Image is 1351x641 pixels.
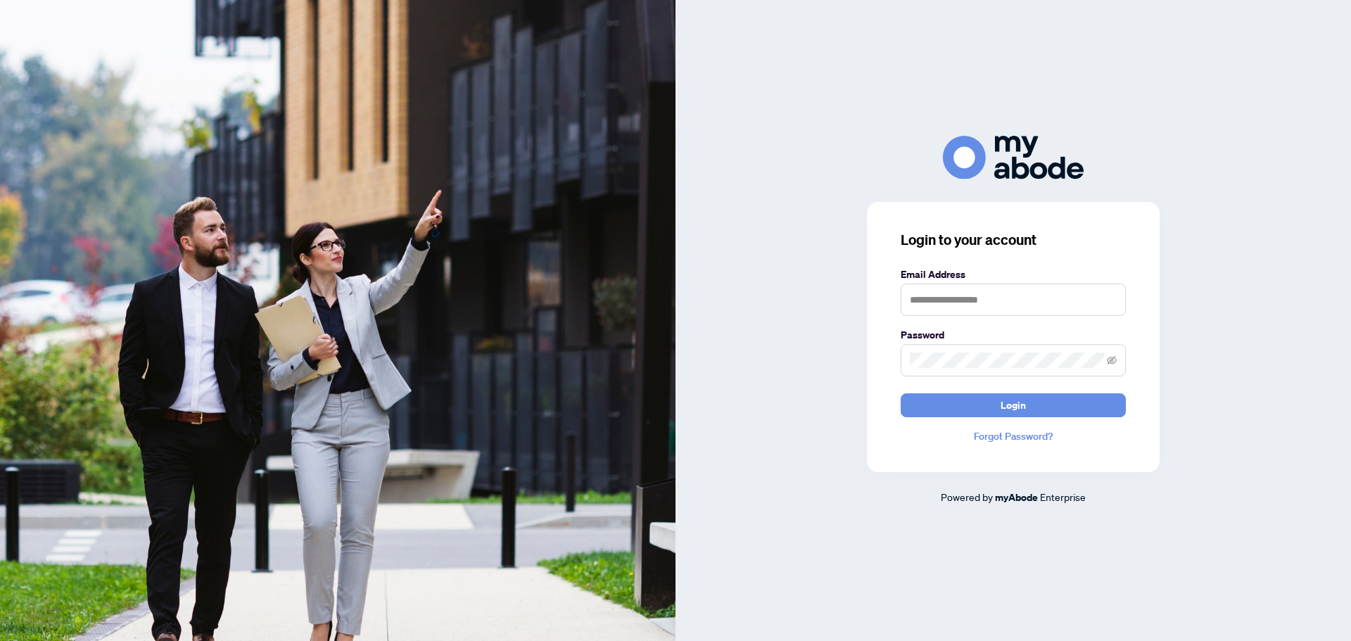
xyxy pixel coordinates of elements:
[1107,355,1117,365] span: eye-invisible
[901,267,1126,282] label: Email Address
[1001,394,1026,417] span: Login
[941,490,993,503] span: Powered by
[943,136,1084,179] img: ma-logo
[901,393,1126,417] button: Login
[901,230,1126,250] h3: Login to your account
[995,490,1038,505] a: myAbode
[1040,490,1086,503] span: Enterprise
[901,429,1126,444] a: Forgot Password?
[901,327,1126,343] label: Password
